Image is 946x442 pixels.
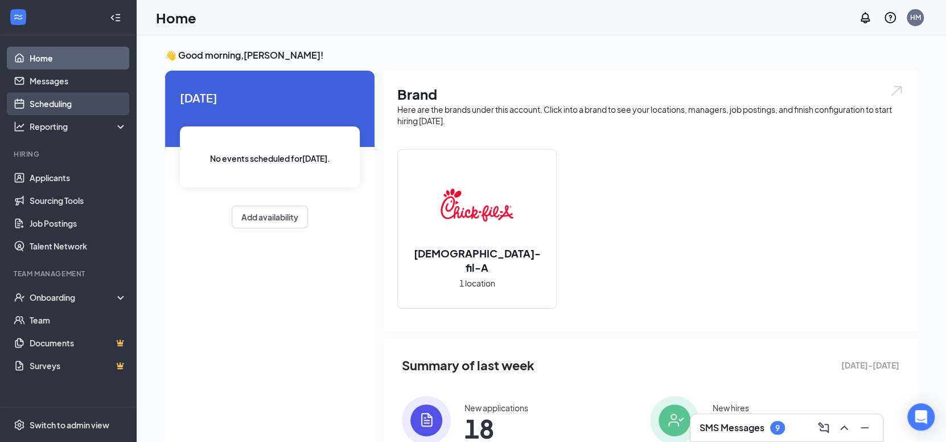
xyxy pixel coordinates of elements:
div: New hires [713,402,749,414]
button: ChevronUp [835,419,853,437]
a: Scheduling [30,92,127,115]
span: 1 location [459,277,495,289]
button: ComposeMessage [815,419,833,437]
a: Home [30,47,127,69]
svg: Minimize [858,421,871,435]
div: Open Intercom Messenger [907,403,935,431]
div: 9 [775,423,780,433]
span: [DATE] [180,89,360,107]
a: SurveysCrown [30,354,127,377]
div: Reporting [30,121,127,132]
svg: UserCheck [14,292,25,303]
svg: Notifications [858,11,872,24]
h1: Home [156,8,196,27]
h2: [DEMOGRAPHIC_DATA]-fil-A [398,246,556,275]
div: Hiring [14,149,125,159]
svg: Collapse [110,12,121,23]
a: Applicants [30,166,127,189]
svg: ChevronUp [837,421,851,435]
h3: SMS Messages [700,421,764,434]
a: Messages [30,69,127,92]
svg: WorkstreamLogo [13,11,24,23]
svg: ComposeMessage [817,421,830,435]
span: No events scheduled for [DATE] . [210,152,330,165]
div: New applications [464,402,528,414]
span: 18 [464,418,528,439]
h3: 👋 Good morning, [PERSON_NAME] ! [165,49,918,62]
a: Sourcing Tools [30,189,127,212]
a: Team [30,309,127,331]
div: HM [910,13,921,22]
svg: QuestionInfo [883,11,897,24]
a: DocumentsCrown [30,331,127,354]
img: open.6027fd2a22e1237b5b06.svg [889,84,904,97]
h1: Brand [397,84,904,104]
img: Chick-fil-A [441,169,513,242]
div: Onboarding [30,292,117,303]
svg: Settings [14,419,25,431]
button: Add availability [232,206,308,228]
a: Talent Network [30,235,127,257]
button: Minimize [855,419,874,437]
div: Switch to admin view [30,419,109,431]
div: Team Management [14,269,125,279]
span: Summary of last week [402,355,534,375]
span: [DATE] - [DATE] [841,359,899,371]
a: Job Postings [30,212,127,235]
div: Here are the brands under this account. Click into a brand to see your locations, managers, job p... [397,104,904,126]
svg: Analysis [14,121,25,132]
